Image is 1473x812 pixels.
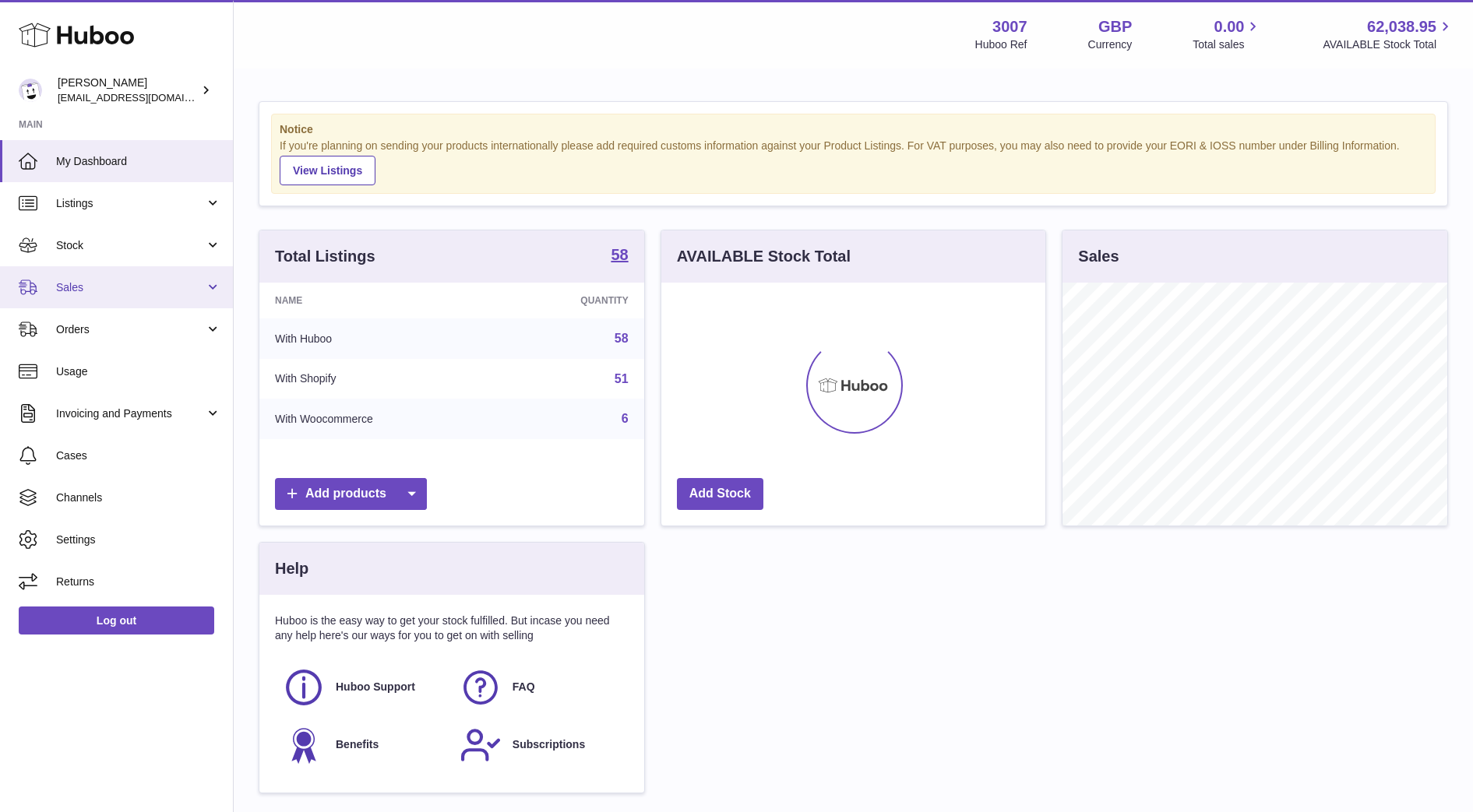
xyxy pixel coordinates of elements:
[283,666,444,708] a: Huboo Support
[1098,16,1132,37] strong: GBP
[56,490,221,505] span: Channels
[259,283,498,318] th: Name
[56,575,221,589] span: Returns
[1214,16,1245,37] span: 0.00
[513,680,535,694] span: FAQ
[513,737,585,752] span: Subscriptions
[280,156,375,185] a: View Listings
[283,724,444,766] a: Benefits
[280,122,1427,137] strong: Notice
[611,247,628,262] strong: 58
[1088,37,1133,52] div: Currency
[56,322,205,337] span: Orders
[1193,16,1262,52] a: 0.00 Total sales
[275,613,629,643] p: Huboo is the easy way to get your stock fulfilled. But incase you need any help here's our ways f...
[56,364,221,379] span: Usage
[611,247,628,265] a: 58
[336,737,379,752] span: Benefits
[56,280,205,295] span: Sales
[56,406,205,421] span: Invoicing and Payments
[56,238,205,253] span: Stock
[1323,37,1454,52] span: AVAILABLE Stock Total
[1323,16,1454,52] a: 62,038.95 AVAILABLE Stock Total
[56,196,205,211] span: Listings
[1367,16,1436,37] span: 62,038.95
[460,724,621,766] a: Subscriptions
[58,76,198,105] div: [PERSON_NAME]
[275,478,427,510] a: Add products
[975,37,1027,52] div: Huboo Ref
[498,283,643,318] th: Quantity
[275,558,308,579] h3: Help
[259,399,498,439] td: With Woocommerce
[677,478,763,510] a: Add Stock
[1193,37,1262,52] span: Total sales
[1078,246,1119,267] h3: Sales
[677,246,851,267] h3: AVAILABLE Stock Total
[56,533,221,547] span: Settings
[19,79,42,102] img: bevmay@maysama.com
[19,606,214,634] a: Log out
[615,332,629,345] a: 58
[615,372,629,385] a: 51
[460,666,621,708] a: FAQ
[275,246,375,267] h3: Total Listings
[259,318,498,359] td: With Huboo
[336,680,415,694] span: Huboo Support
[259,359,498,399] td: With Shopify
[992,16,1027,37] strong: 3007
[280,139,1427,185] div: If you're planning on sending your products internationally please add required customs informati...
[56,154,221,169] span: My Dashboard
[58,91,229,104] span: [EMAIL_ADDRESS][DOMAIN_NAME]
[56,448,221,463] span: Cases
[622,412,629,425] a: 6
